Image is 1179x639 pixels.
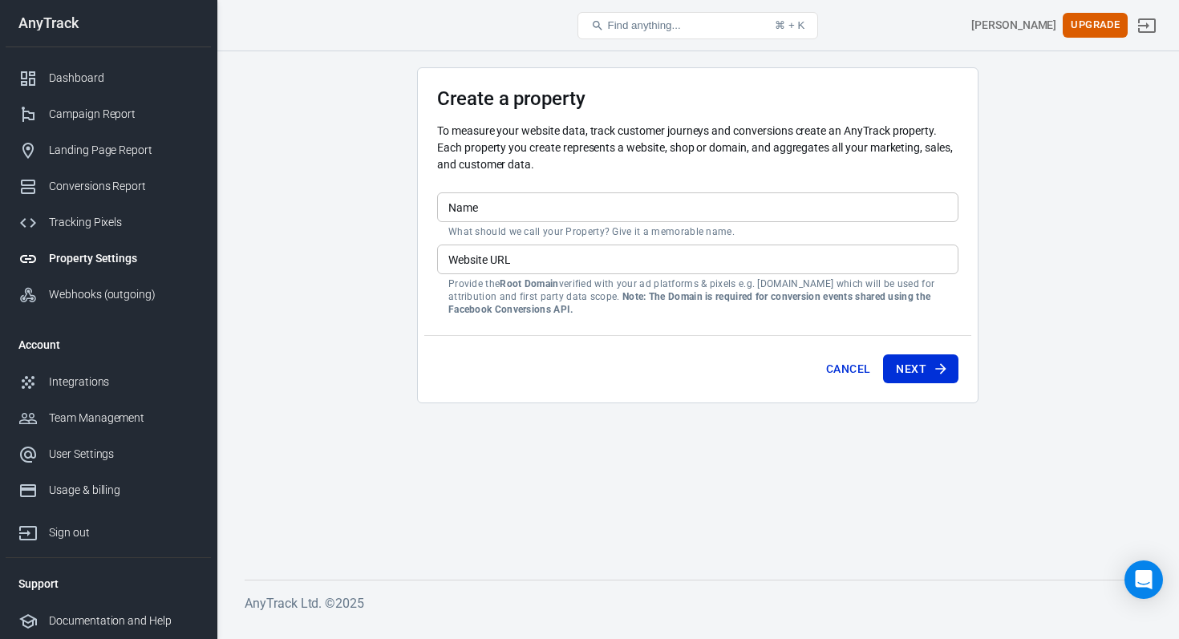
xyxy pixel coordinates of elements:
div: Tracking Pixels [49,214,198,231]
a: Dashboard [6,60,211,96]
div: Dashboard [49,70,198,87]
div: Sign out [49,524,198,541]
h6: AnyTrack Ltd. © 2025 [245,593,1151,613]
button: Cancel [820,354,877,384]
div: Landing Page Report [49,142,198,159]
li: Account [6,326,211,364]
input: Your Website Name [437,192,958,222]
li: Support [6,564,211,603]
span: Find anything... [607,19,680,31]
a: Campaign Report [6,96,211,132]
button: Upgrade [1063,13,1128,38]
div: Usage & billing [49,482,198,499]
a: Conversions Report [6,168,211,204]
a: Webhooks (outgoing) [6,277,211,313]
div: Property Settings [49,250,198,267]
div: Open Intercom Messenger [1124,560,1163,599]
a: Sign out [1128,6,1166,45]
div: AnyTrack [6,16,211,30]
div: Documentation and Help [49,613,198,629]
div: User Settings [49,446,198,463]
strong: Root Domain [500,278,558,289]
p: To measure your website data, track customer journeys and conversions create an AnyTrack property... [437,123,958,173]
div: Webhooks (outgoing) [49,286,198,303]
a: Sign out [6,508,211,551]
a: Team Management [6,400,211,436]
a: Usage & billing [6,472,211,508]
button: Next [883,354,958,384]
a: User Settings [6,436,211,472]
div: Conversions Report [49,178,198,195]
strong: Note: The Domain is required for conversion events shared using the Facebook Conversions API. [448,291,930,315]
input: example.com [437,245,958,274]
div: Team Management [49,410,198,427]
div: Account id: eaHnkRvF [971,17,1056,34]
a: Integrations [6,364,211,400]
a: Property Settings [6,241,211,277]
a: Tracking Pixels [6,204,211,241]
div: Campaign Report [49,106,198,123]
div: Integrations [49,374,198,390]
div: ⌘ + K [775,19,804,31]
p: What should we call your Property? Give it a memorable name. [448,225,947,238]
h3: Create a property [437,87,958,110]
p: Provide the verified with your ad platforms & pixels e.g. [DOMAIN_NAME] which will be used for at... [448,277,947,316]
button: Find anything...⌘ + K [577,12,818,39]
a: Landing Page Report [6,132,211,168]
